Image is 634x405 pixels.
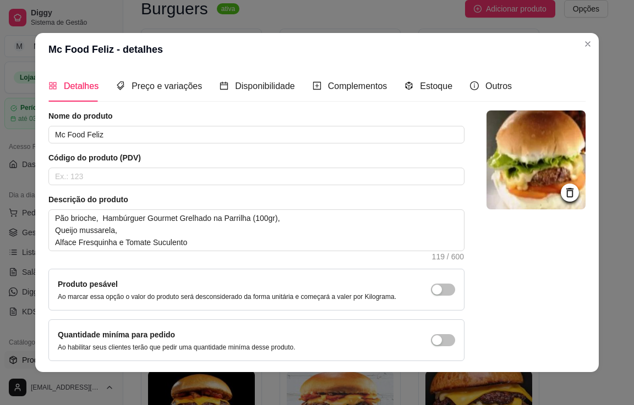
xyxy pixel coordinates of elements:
span: code-sandbox [405,81,413,90]
article: Descrição do produto [48,194,464,205]
label: Quantidade miníma para pedido [58,330,175,339]
input: Ex.: 123 [48,168,464,185]
span: Disponibilidade [235,81,295,91]
p: Ao marcar essa opção o valor do produto será desconsiderado da forma unitária e começará a valer ... [58,292,396,301]
span: info-circle [470,81,479,90]
span: appstore [48,81,57,90]
span: Preço e variações [132,81,202,91]
header: Mc Food Feliz - detalhes [35,33,599,66]
span: Estoque [420,81,452,91]
article: Código do produto (PDV) [48,152,464,163]
article: Nome do produto [48,110,464,121]
img: logo da loja [487,110,586,209]
span: calendar [220,81,228,90]
label: Produto pesável [58,280,118,289]
span: plus-square [313,81,321,90]
span: Detalhes [64,81,99,91]
span: Complementos [328,81,387,91]
p: Ao habilitar seus clientes terão que pedir uma quantidade miníma desse produto. [58,343,296,352]
input: Ex.: Hamburguer de costela [48,126,464,143]
span: tags [116,81,125,90]
span: Outros [485,81,512,91]
button: Close [579,35,597,53]
textarea: Pão brioche, Hambúrguer Gourmet Grelhado na Parrilha (100gr), Queijo mussarela, Alface Fresquinha... [49,210,464,251]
